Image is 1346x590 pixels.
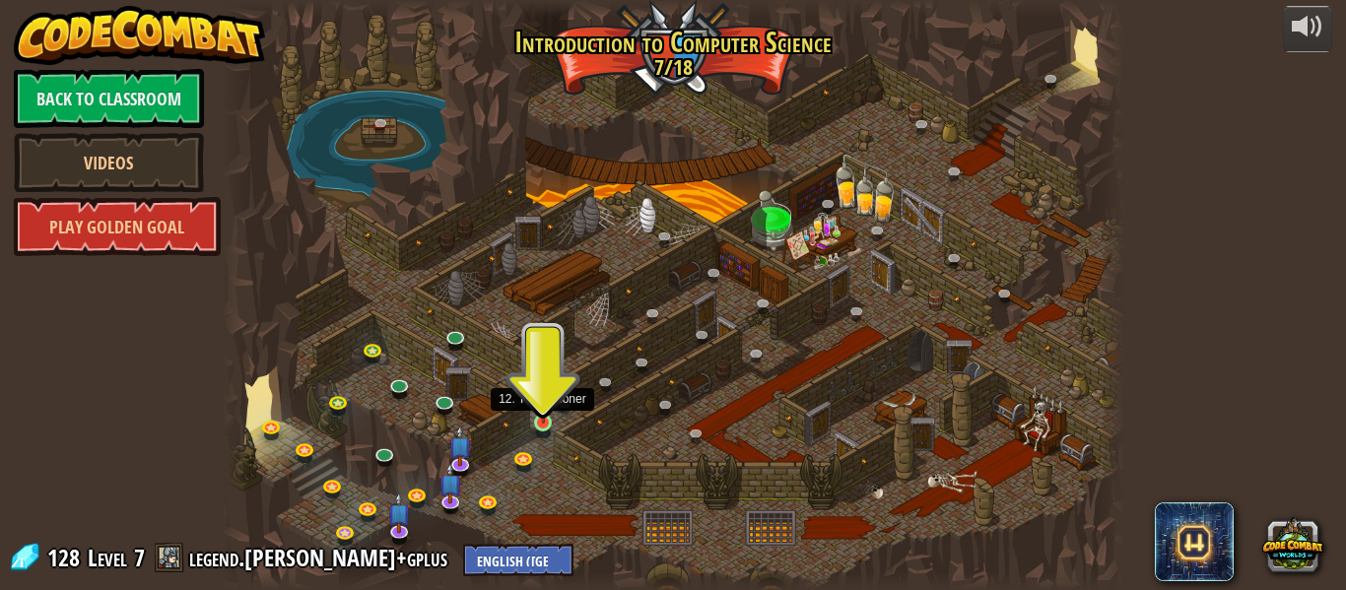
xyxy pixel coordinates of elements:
span: 128 [47,542,86,573]
a: legend.[PERSON_NAME]+gplus [189,542,453,573]
button: Adjust volume [1283,6,1332,52]
span: Level [88,542,127,574]
img: CodeCombat - Learn how to code by playing a game [14,6,266,65]
span: 7 [134,542,145,573]
img: level-banner-unstarted-subscriber.png [387,492,411,534]
img: level-banner-unstarted-subscriber.png [448,425,472,466]
img: level-banner-started.png [533,376,554,424]
a: Videos [14,133,204,192]
a: Back to Classroom [14,69,204,128]
a: Play Golden Goal [14,197,221,256]
img: level-banner-unstarted-subscriber.png [438,462,462,503]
